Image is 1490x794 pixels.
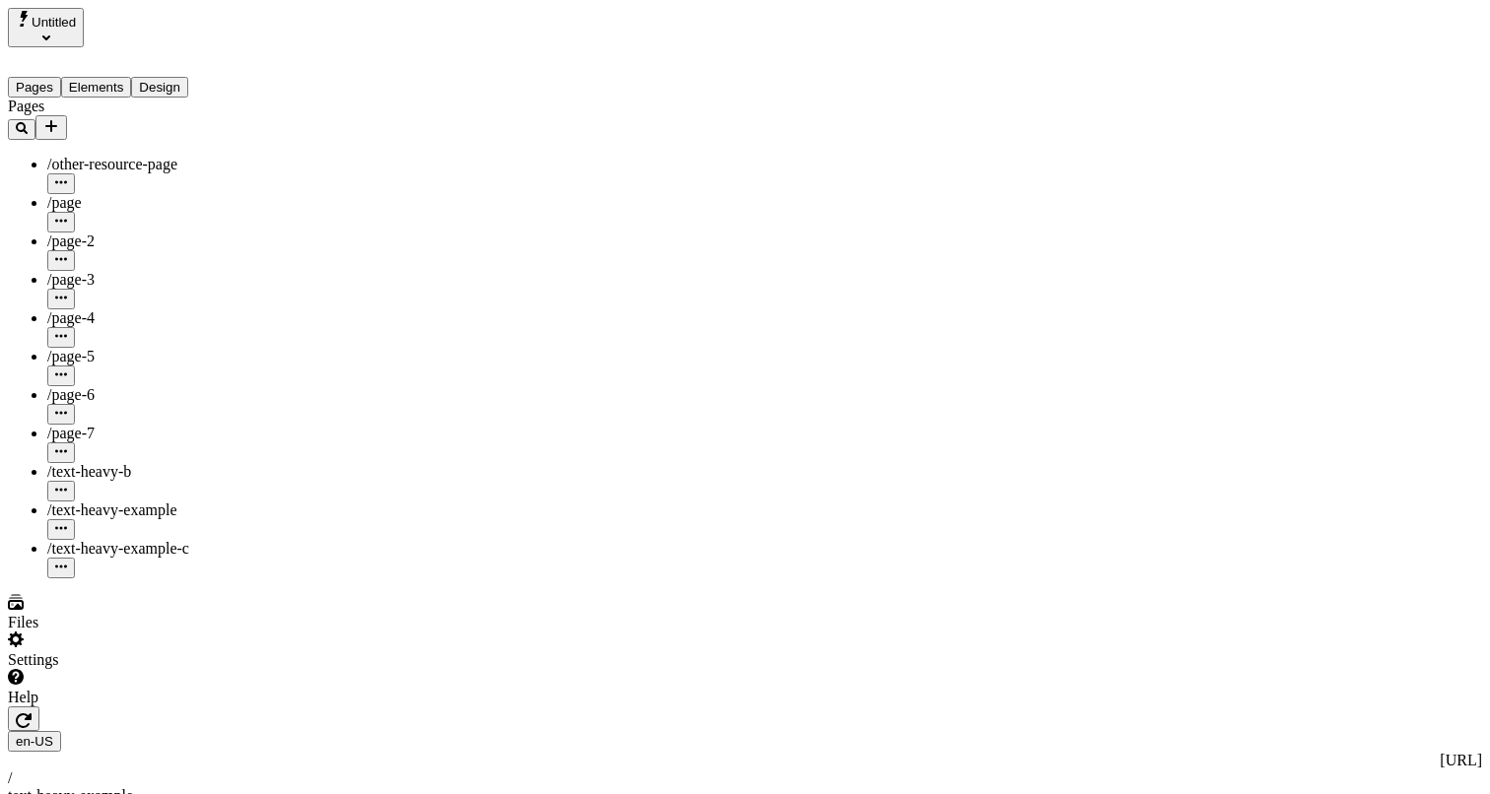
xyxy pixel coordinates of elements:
[8,731,61,752] button: Open locale picker
[8,614,244,631] div: Files
[47,425,95,441] span: /page-7
[131,77,188,98] button: Design
[47,309,95,326] span: /page-4
[47,463,131,480] span: /text-heavy-b
[8,98,244,115] div: Pages
[8,8,84,47] button: Select site
[35,115,67,140] button: Add new
[8,689,244,706] div: Help
[8,77,61,98] button: Pages
[47,271,95,288] span: /page-3
[47,156,177,172] span: /other-resource-page
[8,651,244,669] div: Settings
[8,769,1482,787] div: /
[32,15,76,30] span: Untitled
[47,348,95,364] span: /page-5
[8,752,1482,769] div: [URL]
[47,232,95,249] span: /page-2
[47,501,177,518] span: /text-heavy-example
[16,734,53,749] span: en-US
[47,194,82,211] span: /page
[47,540,189,557] span: /text-heavy-example-c
[47,386,95,403] span: /page-6
[61,77,132,98] button: Elements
